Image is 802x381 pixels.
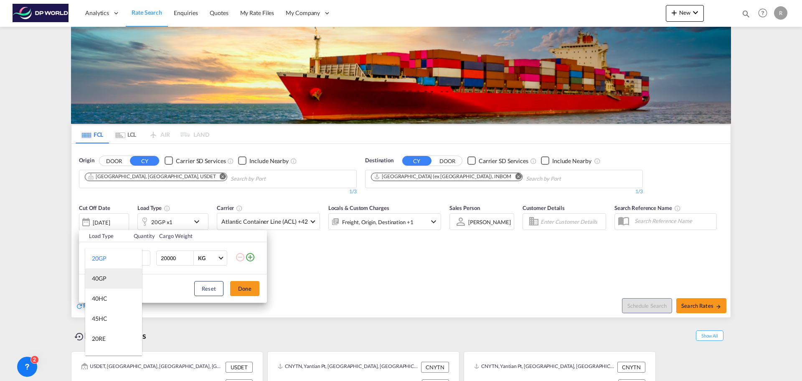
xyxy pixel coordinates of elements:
div: 40HC [92,294,107,303]
div: 20GP [92,254,107,263]
div: 40RE [92,355,106,363]
div: 40GP [92,274,107,283]
div: 20RE [92,335,106,343]
iframe: Chat [6,337,36,368]
div: 45HC [92,315,107,323]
